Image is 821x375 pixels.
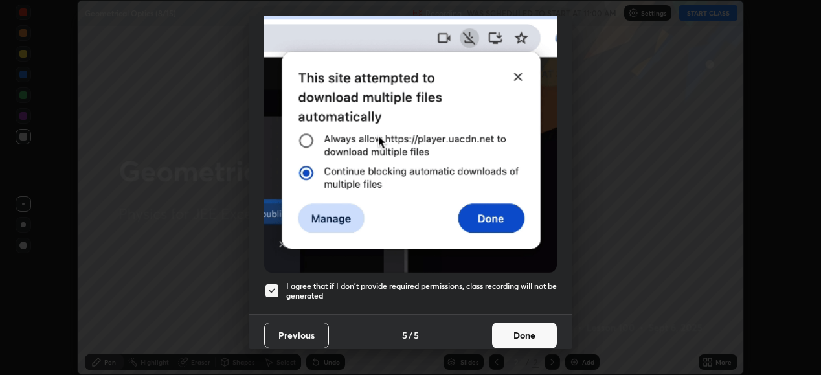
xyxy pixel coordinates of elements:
button: Previous [264,323,329,348]
h5: I agree that if I don't provide required permissions, class recording will not be generated [286,281,557,301]
h4: 5 [402,328,407,342]
h4: 5 [414,328,419,342]
button: Done [492,323,557,348]
h4: / [409,328,412,342]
